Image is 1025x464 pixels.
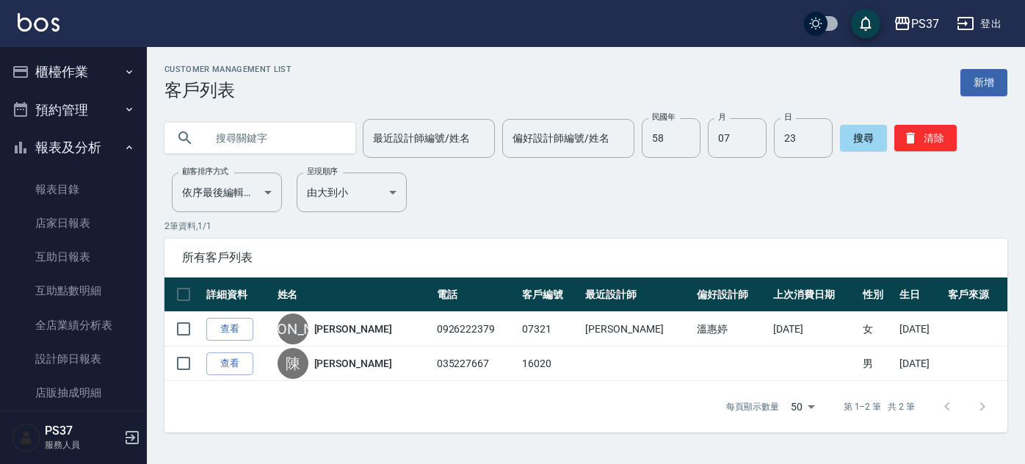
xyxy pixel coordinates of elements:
th: 上次消費日期 [769,278,859,312]
button: 登出 [951,10,1007,37]
a: 新增 [960,69,1007,96]
td: [DATE] [769,312,859,347]
th: 詳細資料 [203,278,274,312]
td: [DATE] [896,312,944,347]
button: 報表及分析 [6,128,141,167]
div: 由大到小 [297,173,407,212]
td: 0926222379 [433,312,519,347]
a: 報表目錄 [6,173,141,206]
th: 電話 [433,278,519,312]
a: 全店業績分析表 [6,308,141,342]
td: 女 [859,312,895,347]
div: PS37 [911,15,939,33]
td: 035227667 [433,347,519,381]
label: 民國年 [652,112,675,123]
button: 預約管理 [6,91,141,129]
a: [PERSON_NAME] [314,356,392,371]
p: 每頁顯示數量 [726,400,779,413]
td: 溫惠婷 [693,312,769,347]
a: [PERSON_NAME] [314,322,392,336]
a: 設計師日報表 [6,342,141,376]
label: 月 [718,112,725,123]
a: 費用分析表 [6,410,141,443]
div: 依序最後編輯時間 [172,173,282,212]
button: 櫃檯作業 [6,53,141,91]
div: [PERSON_NAME] [278,313,308,344]
button: PS37 [888,9,945,39]
td: 男 [859,347,895,381]
td: 07321 [518,312,582,347]
p: 服務人員 [45,438,120,452]
td: [DATE] [896,347,944,381]
th: 性別 [859,278,895,312]
div: 50 [785,387,820,427]
a: 店販抽成明細 [6,376,141,410]
label: 呈現順序 [307,166,338,177]
label: 顧客排序方式 [182,166,228,177]
th: 最近設計師 [582,278,693,312]
th: 生日 [896,278,944,312]
h2: Customer Management List [164,65,291,74]
button: 搜尋 [840,125,887,151]
th: 客戶編號 [518,278,582,312]
a: 互助點數明細 [6,274,141,308]
img: Person [12,423,41,452]
a: 查看 [206,352,253,375]
span: 所有客戶列表 [182,250,990,265]
p: 第 1–2 筆 共 2 筆 [844,400,915,413]
a: 互助日報表 [6,240,141,274]
div: 陳 [278,348,308,379]
th: 客戶來源 [944,278,1007,312]
a: 店家日報表 [6,206,141,240]
th: 姓名 [274,278,433,312]
button: 清除 [894,125,957,151]
h5: PS37 [45,424,120,438]
th: 偏好設計師 [693,278,769,312]
td: [PERSON_NAME] [582,312,693,347]
h3: 客戶列表 [164,80,291,101]
a: 查看 [206,318,253,341]
label: 日 [784,112,792,123]
img: Logo [18,13,59,32]
td: 16020 [518,347,582,381]
p: 2 筆資料, 1 / 1 [164,220,1007,233]
button: save [851,9,880,38]
input: 搜尋關鍵字 [206,118,344,158]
